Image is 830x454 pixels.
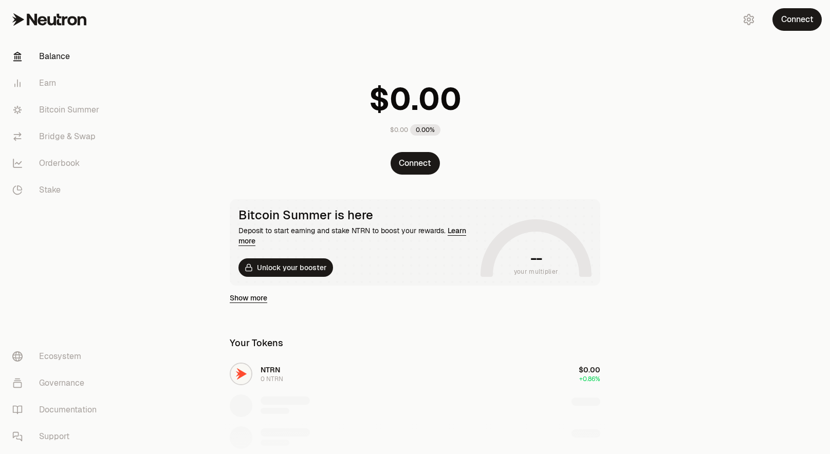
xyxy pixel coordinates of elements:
[4,43,111,70] a: Balance
[4,150,111,177] a: Orderbook
[410,124,440,136] div: 0.00%
[4,123,111,150] a: Bridge & Swap
[390,126,408,134] div: $0.00
[238,258,333,277] button: Unlock your booster
[238,208,476,222] div: Bitcoin Summer is here
[514,267,559,277] span: your multiplier
[230,293,267,303] a: Show more
[4,70,111,97] a: Earn
[391,152,440,175] button: Connect
[4,396,111,423] a: Documentation
[4,423,111,450] a: Support
[4,177,111,203] a: Stake
[4,343,111,370] a: Ecosystem
[772,8,822,31] button: Connect
[530,250,542,267] h1: --
[4,97,111,123] a: Bitcoin Summer
[238,225,476,246] div: Deposit to start earning and stake NTRN to boost your rewards.
[4,370,111,396] a: Governance
[230,336,283,350] div: Your Tokens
